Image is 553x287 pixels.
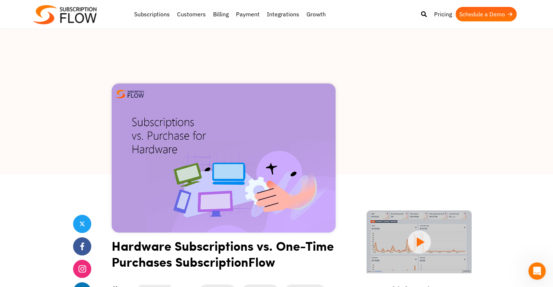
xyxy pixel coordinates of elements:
a: Subscriptions [131,7,173,21]
img: intro video [366,210,472,273]
a: Growth [303,7,329,21]
h1: Hardware Subscriptions vs. One-Time Purchases SubscriptionFlow [112,238,336,275]
a: Pricing [430,7,456,21]
iframe: Intercom live chat [528,262,546,280]
a: Billing [209,7,232,21]
a: Schedule a Demo [456,7,517,21]
a: Payment [232,7,263,21]
img: Hardware Subscriptions vs. One-Time Purchases [112,83,336,233]
img: Subscriptionflow [33,5,97,24]
a: Integrations [263,7,303,21]
a: Customers [173,7,209,21]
